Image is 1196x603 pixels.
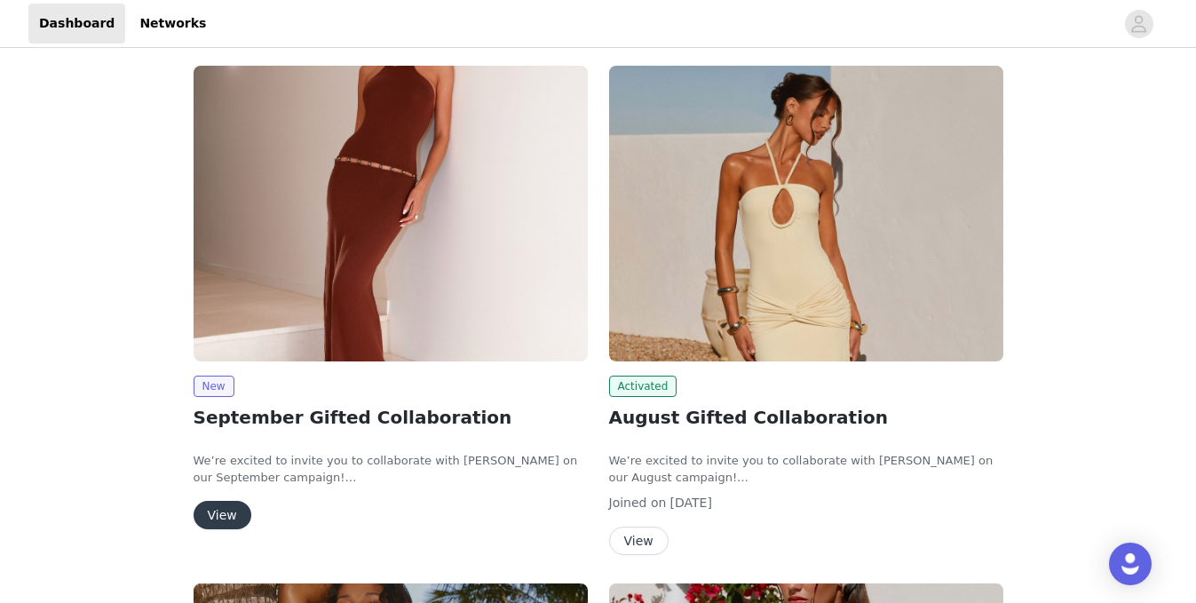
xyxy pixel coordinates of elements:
a: Networks [129,4,217,44]
a: Dashboard [28,4,125,44]
a: View [194,509,251,522]
button: View [609,527,669,555]
h2: September Gifted Collaboration [194,404,588,431]
p: We’re excited to invite you to collaborate with [PERSON_NAME] on our September campaign! [194,452,588,487]
span: Activated [609,376,677,397]
button: View [194,501,251,529]
div: avatar [1130,10,1147,38]
span: [DATE] [670,496,712,510]
span: New [194,376,234,397]
p: We’re excited to invite you to collaborate with [PERSON_NAME] on our August campaign! [609,452,1003,487]
a: View [609,535,669,548]
div: Open Intercom Messenger [1109,543,1152,585]
img: Peppermayo AUS [609,66,1003,361]
span: Joined on [609,496,667,510]
h2: August Gifted Collaboration [609,404,1003,431]
img: Peppermayo AUS [194,66,588,361]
